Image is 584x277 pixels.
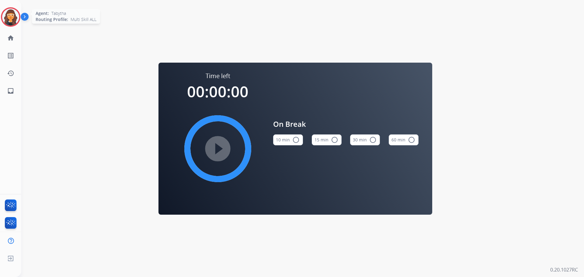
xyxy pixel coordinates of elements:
mat-icon: list_alt [7,52,14,59]
mat-icon: home [7,34,14,42]
span: Tabytha [51,10,66,16]
img: avatar [2,9,19,26]
button: 10 min [273,134,303,145]
span: Agent: [36,10,49,16]
mat-icon: radio_button_unchecked [408,136,415,144]
button: 30 min [350,134,380,145]
button: 60 min [389,134,419,145]
span: Routing Profile: [36,16,68,23]
span: Multi Skill ALL [71,16,96,23]
p: 0.20.1027RC [550,266,578,273]
mat-icon: inbox [7,87,14,95]
mat-icon: radio_button_unchecked [331,136,338,144]
span: Time left [206,72,230,80]
mat-icon: radio_button_unchecked [369,136,377,144]
mat-icon: history [7,70,14,77]
span: On Break [273,119,419,130]
button: 15 min [312,134,342,145]
mat-icon: radio_button_unchecked [292,136,300,144]
span: 00:00:00 [187,81,249,102]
